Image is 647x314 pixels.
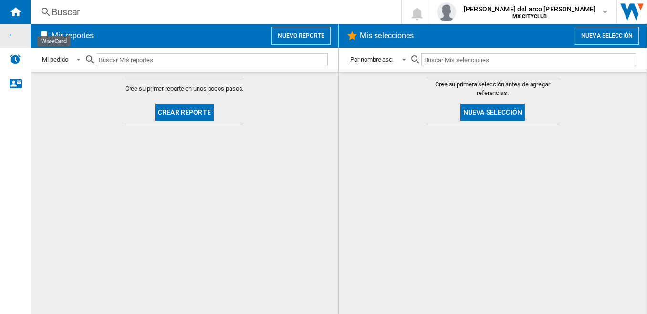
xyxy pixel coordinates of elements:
[50,27,95,45] h2: Mis reportes
[460,104,525,121] button: Nueva selección
[42,56,68,63] div: Mi pedido
[437,2,456,21] img: profile.jpg
[271,27,331,45] button: Nuevo reporte
[421,53,636,66] input: Buscar Mis selecciones
[52,5,376,19] div: Buscar
[575,27,639,45] button: Nueva selección
[96,53,328,66] input: Buscar Mis reportes
[464,4,595,14] span: [PERSON_NAME] del arco [PERSON_NAME]
[10,53,21,65] img: alerts-logo.svg
[125,84,244,93] span: Cree su primer reporte en unos pocos pasos.
[351,56,394,63] div: Por nombre asc.
[426,80,560,97] span: Cree su primera selección antes de agregar referencias.
[512,13,547,20] b: MX CITYCLUB
[155,104,214,121] button: Crear reporte
[358,27,416,45] h2: Mis selecciones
